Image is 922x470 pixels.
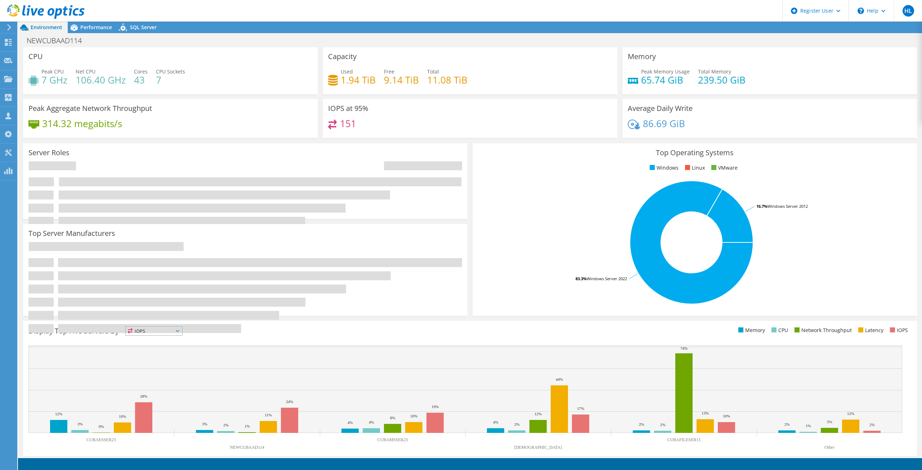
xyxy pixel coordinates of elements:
[534,412,542,416] text: 12%
[377,437,408,442] text: CUBAMSSER23
[806,424,811,428] text: 1%
[31,24,62,31] span: Environment
[245,424,250,428] text: 1%
[756,203,767,209] tspan: 16.7%
[639,422,644,426] text: 2%
[556,377,563,381] text: 44%
[643,120,685,127] h4: 86.69 GiB
[577,406,584,411] text: 17%
[641,76,690,84] h4: 65.74 GiB
[903,5,914,17] span: HL
[384,76,419,84] h4: 9.14 TiB
[698,68,731,75] span: Total Memory
[286,399,293,404] text: 24%
[478,149,912,157] h3: Top Operating Systems
[134,68,148,75] span: Cores
[156,68,185,75] span: CPU Sockets
[824,445,834,450] text: Other
[660,422,666,427] text: 2%
[427,76,467,84] h4: 11.08 TiB
[369,420,374,424] text: 4%
[23,37,93,45] h1: NEWCUBAAD114
[126,327,182,335] span: IOPS
[328,53,357,61] h3: Capacity
[223,423,229,427] text: 2%
[76,68,95,75] span: Net CPU
[667,437,701,442] text: CUBAFILESER15
[55,412,62,416] text: 12%
[140,394,147,398] text: 28%
[737,326,765,334] li: Memory
[28,53,43,61] h3: CPU
[827,420,832,424] text: 5%
[514,422,520,426] text: 2%
[793,326,852,334] li: Network Throughput
[628,53,656,61] h3: Memory
[770,326,788,334] li: CPU
[427,68,439,75] span: Total
[767,203,808,209] tspan: Windows Server 2012
[648,164,679,172] li: Windows
[230,445,264,450] text: NEWCUBAAD114
[76,76,126,84] h4: 106.40 GHz
[723,414,730,418] text: 10%
[576,276,587,281] tspan: 83.3%
[42,120,122,127] h4: 314.32 megabits/s
[130,24,157,31] span: SQL Server
[77,422,83,426] text: 3%
[680,346,688,350] text: 74%
[341,68,353,75] span: Used
[390,416,395,420] text: 8%
[858,8,864,14] svg: \n
[348,420,353,425] text: 4%
[384,68,394,75] span: Free
[328,104,368,112] h3: IOPS at 95%
[265,413,272,417] text: 11%
[41,76,67,84] h4: 7 GHz
[847,411,854,416] text: 12%
[431,404,439,409] text: 19%
[856,326,883,334] li: Latency
[28,229,115,237] h3: Top Server Manufacturers
[869,422,875,427] text: 2%
[99,424,104,429] text: 0%
[710,164,738,172] li: VMware
[86,437,116,442] text: CUBAESSER23
[341,76,376,84] h4: 1.94 TiB
[80,24,112,31] span: Performance
[683,164,705,172] li: Linux
[340,120,356,127] h4: 151
[28,104,152,112] h3: Peak Aggregate Network Throughput
[156,76,185,84] h4: 7
[28,149,70,157] h3: Server Roles
[888,326,908,334] li: IOPS
[202,422,207,426] text: 3%
[641,68,690,75] span: Peak Memory Usage
[119,414,126,418] text: 10%
[587,276,627,281] tspan: Windows Server 2022
[628,104,693,112] h3: Average Daily Write
[41,68,64,75] span: Peak CPU
[410,414,417,418] text: 10%
[134,76,148,84] h4: 43
[784,422,790,426] text: 2%
[698,76,746,84] h4: 239.50 GiB
[702,411,709,415] text: 13%
[493,420,498,424] text: 4%
[514,445,562,450] text: [DEMOGRAPHIC_DATA]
